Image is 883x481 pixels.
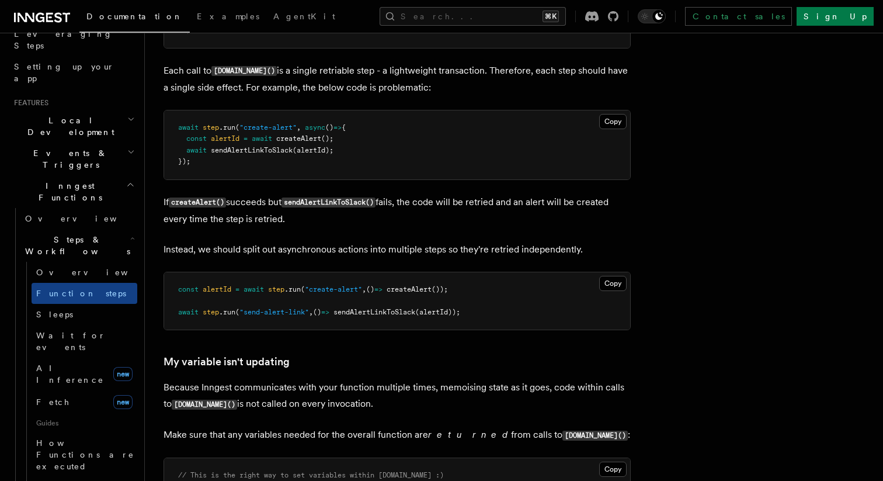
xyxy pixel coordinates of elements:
span: { [342,123,346,132]
span: new [113,395,133,409]
button: Toggle dark mode [638,9,666,23]
span: => [333,123,342,132]
a: Sign Up [797,7,874,26]
span: await [252,134,272,143]
span: new [113,367,133,381]
span: Fetch [36,397,70,407]
a: Sleeps [32,304,137,325]
span: Local Development [9,115,127,138]
a: AI Inferencenew [32,358,137,390]
span: => [321,308,329,316]
span: const [178,285,199,293]
p: Instead, we should split out asynchronous actions into multiple steps so they're retried independ... [164,241,631,258]
button: Inngest Functions [9,175,137,208]
span: async [305,123,325,132]
span: await [186,146,207,154]
span: createAlert [387,285,432,293]
span: await [178,308,199,316]
span: Wait for events [36,331,106,352]
span: sendAlertLinkToSlack [211,146,293,154]
span: AI Inference [36,364,104,385]
a: Wait for events [32,325,137,358]
span: await [178,123,199,132]
span: step [268,285,284,293]
span: Events & Triggers [9,147,127,171]
span: alertId [203,285,231,293]
button: Copy [599,114,627,129]
p: Make sure that any variables needed for the overall function are from calls to : [164,427,631,444]
button: Steps & Workflows [20,229,137,262]
button: Copy [599,276,627,291]
span: Inngest Functions [9,180,126,203]
a: Fetchnew [32,390,137,414]
a: How Functions are executed [32,432,137,477]
a: Overview [20,208,137,229]
span: (alertId); [293,146,333,154]
span: Overview [36,268,157,277]
button: Copy [599,462,627,477]
code: [DOMAIN_NAME]() [562,431,628,441]
button: Events & Triggers [9,143,137,175]
a: Leveraging Steps [9,23,137,56]
span: , [309,308,313,316]
span: Examples [197,12,259,21]
span: Guides [32,414,137,432]
button: Search...⌘K [380,7,566,26]
span: alertId [211,134,239,143]
span: createAlert [276,134,321,143]
p: Because Inngest communicates with your function multiple times, memoising state as it goes, code ... [164,379,631,413]
span: const [186,134,207,143]
span: ( [235,308,239,316]
span: .run [219,123,235,132]
code: [DOMAIN_NAME]() [172,400,237,410]
span: "send-alert-link" [239,308,309,316]
a: AgentKit [266,4,342,32]
span: = [244,134,248,143]
span: "create-alert" [305,285,362,293]
span: AgentKit [273,12,335,21]
span: "create-alert" [239,123,297,132]
span: ( [235,123,239,132]
span: await [244,285,264,293]
span: Documentation [86,12,183,21]
a: Examples [190,4,266,32]
span: step [203,308,219,316]
button: Local Development [9,110,137,143]
code: createAlert() [169,198,226,207]
span: Steps & Workflows [20,234,130,257]
span: () [366,285,374,293]
a: Documentation [79,4,190,33]
span: }); [178,157,190,165]
span: , [362,285,366,293]
span: => [374,285,383,293]
p: Each call to is a single retriable step - a lightweight transaction. Therefore, each step should ... [164,63,631,96]
p: If succeeds but fails, the code will be retried and an alert will be created every time the step ... [164,194,631,227]
span: = [235,285,239,293]
span: .run [219,308,235,316]
code: [DOMAIN_NAME]() [211,66,277,76]
em: returned [428,429,511,440]
a: Setting up your app [9,56,137,89]
span: Function steps [36,289,126,298]
a: My variable isn't updating [164,354,290,370]
span: How Functions are executed [36,438,134,471]
span: // This is the right way to set variables within [DOMAIN_NAME] :) [178,471,444,479]
span: (); [321,134,333,143]
span: .run [284,285,301,293]
a: Contact sales [685,7,792,26]
span: , [297,123,301,132]
span: () [313,308,321,316]
span: Setting up your app [14,62,114,83]
kbd: ⌘K [543,11,559,22]
span: ()); [432,285,448,293]
span: step [203,123,219,132]
span: ( [301,285,305,293]
span: Sleeps [36,310,73,319]
span: Features [9,98,48,108]
span: Overview [25,214,145,223]
a: Overview [32,262,137,283]
a: Function steps [32,283,137,304]
span: sendAlertLinkToSlack [333,308,415,316]
span: () [325,123,333,132]
code: sendAlertLinkToSlack() [281,198,376,207]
